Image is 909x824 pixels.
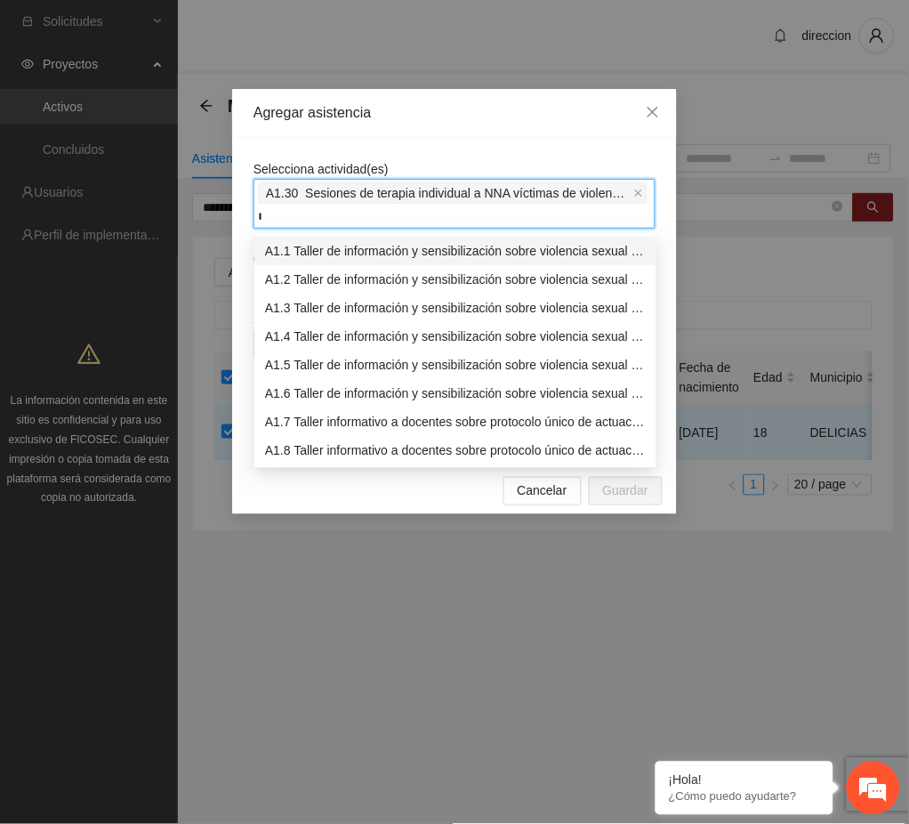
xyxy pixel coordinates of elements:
[646,105,660,119] span: close
[265,355,646,375] div: A1.5 Taller de información y sensibilización sobre violencia sexual infantil para referentes fami...
[265,384,646,403] div: A1.6 Taller de información y sensibilización sobre violencia sexual infantil para referentes fami...
[253,162,389,176] span: Selecciona actividad(es)
[629,89,677,137] button: Close
[266,183,631,203] span: A1.30 Sesiones de terapia individual a NNA víctimas de violencia sexual mediante terapia cognitiv...
[634,189,643,198] span: close
[518,481,567,501] span: Cancelar
[254,237,656,265] div: A1.1 Taller de información y sensibilización sobre violencia sexual infantil para referentes fami...
[93,91,299,114] div: Chatee con nosotros ahora
[265,298,646,318] div: A1.3 Taller de información y sensibilización sobre violencia sexual infantil para referentes fami...
[503,477,582,505] button: Cancelar
[254,322,656,351] div: A1.4 Taller de información y sensibilización sobre violencia sexual infantil para referentes fami...
[265,440,646,460] div: A1.8 Taller informativo a docentes sobre protocolo único de actuación en casos de violencia sexua...
[254,436,656,465] div: A1.8 Taller informativo a docentes sobre protocolo único de actuación en casos de violencia sexua...
[292,9,334,52] div: Minimizar ventana de chat en vivo
[265,327,646,346] div: A1.4 Taller de información y sensibilización sobre violencia sexual infantil para referentes fami...
[253,231,635,265] span: Hay actividades seleccionadas sin fechas calendarizadas. No podrás guardar hasta que se programen.
[253,103,656,123] div: Agregar asistencia
[254,351,656,379] div: A1.5 Taller de información y sensibilización sobre violencia sexual infantil para referentes fami...
[9,486,339,548] textarea: Escriba su mensaje y pulse “Intro”
[265,270,646,289] div: A1.2 Taller de información y sensibilización sobre violencia sexual infantil para referentes fami...
[265,241,646,261] div: A1.1 Taller de información y sensibilización sobre violencia sexual infantil para referentes fami...
[254,408,656,436] div: A1.7 Taller informativo a docentes sobre protocolo único de actuación en casos de violencia sexua...
[669,773,820,788] div: ¡Hola!
[669,790,820,804] p: ¿Cómo puedo ayudarte?
[258,182,648,204] span: A1.30 Sesiones de terapia individual a NNA víctimas de violencia sexual mediante terapia cognitiv...
[254,265,656,294] div: A1.2 Taller de información y sensibilización sobre violencia sexual infantil para referentes fami...
[254,294,656,322] div: A1.3 Taller de información y sensibilización sobre violencia sexual infantil para referentes fami...
[589,477,663,505] button: Guardar
[103,238,245,417] span: Estamos en línea.
[253,313,492,327] span: Si la fecha no está en la lista agrégala aquí
[265,412,646,432] div: A1.7 Taller informativo a docentes sobre protocolo único de actuación en casos de violencia sexua...
[254,379,656,408] div: A1.6 Taller de información y sensibilización sobre violencia sexual infantil para referentes fami...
